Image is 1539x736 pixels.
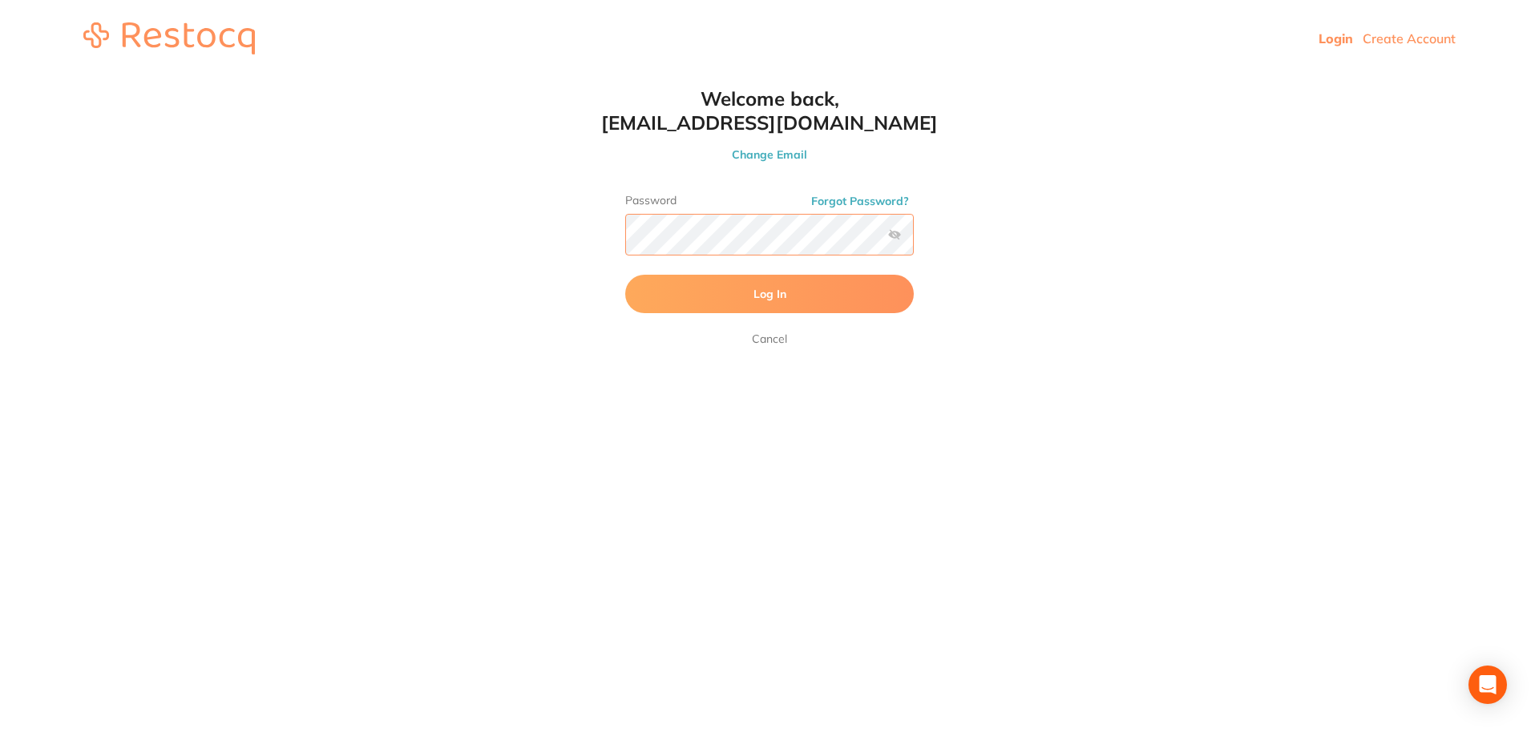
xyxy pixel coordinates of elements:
[806,194,914,208] button: Forgot Password?
[593,147,946,162] button: Change Email
[1468,666,1507,704] div: Open Intercom Messenger
[625,194,914,207] label: Password
[593,86,946,135] h1: Welcome back, [EMAIL_ADDRESS][DOMAIN_NAME]
[749,329,790,348] a: Cancel
[625,275,914,313] button: Log In
[83,22,255,54] img: restocq_logo.svg
[753,287,786,301] span: Log In
[1319,30,1353,46] a: Login
[1363,30,1456,46] a: Create Account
